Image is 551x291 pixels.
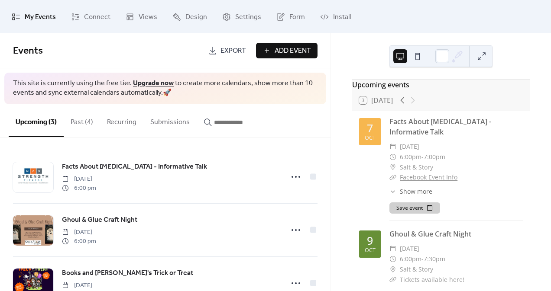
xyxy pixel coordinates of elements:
span: Show more [400,187,432,196]
button: Add Event [256,43,318,58]
span: 7:00pm [424,152,445,162]
button: Upcoming (3) [9,104,64,137]
button: Submissions [143,104,197,136]
a: Settings [216,3,268,30]
div: Upcoming events [352,80,530,90]
a: Connect [65,3,117,30]
button: Recurring [100,104,143,136]
span: - [421,152,424,162]
span: 6:00pm [400,152,421,162]
a: Facts About [MEDICAL_DATA] - Informative Talk [389,117,491,137]
span: 6:00 pm [62,237,96,246]
span: Events [13,42,43,61]
div: 9 [367,235,373,246]
div: ​ [389,152,396,162]
span: Books and [PERSON_NAME]'s Trick or Treat [62,268,193,278]
span: Salt & Story [400,162,433,173]
a: Ghoul & Glue Craft Night [389,229,471,239]
div: ​ [389,275,396,285]
span: - [421,254,424,264]
span: Design [185,10,207,24]
button: ​Show more [389,187,432,196]
span: Add Event [275,46,311,56]
div: ​ [389,264,396,275]
a: Facts About [MEDICAL_DATA] - Informative Talk [62,161,207,173]
button: Save event [389,202,440,214]
a: My Events [5,3,62,30]
div: ​ [389,187,396,196]
span: [DATE] [62,228,96,237]
div: ​ [389,141,396,152]
a: Install [314,3,357,30]
span: Salt & Story [400,264,433,275]
div: ​ [389,172,396,182]
span: [DATE] [400,141,419,152]
span: Connect [84,10,110,24]
span: [DATE] [62,175,96,184]
span: Install [333,10,351,24]
a: Books and [PERSON_NAME]'s Trick or Treat [62,268,193,279]
span: Facts About [MEDICAL_DATA] - Informative Talk [62,162,207,172]
span: My Events [25,10,56,24]
span: 7:30pm [424,254,445,264]
a: Ghoul & Glue Craft Night [62,214,137,226]
div: ​ [389,162,396,173]
a: Views [119,3,164,30]
span: 6:00 pm [62,184,96,193]
a: Upgrade now [133,77,174,90]
span: [DATE] [62,281,96,290]
span: Form [289,10,305,24]
span: Export [220,46,246,56]
span: [DATE] [400,243,419,254]
div: ​ [389,243,396,254]
a: Facebook Event Info [400,173,457,181]
div: Oct [365,248,376,253]
a: Export [202,43,253,58]
div: Oct [365,135,376,141]
a: Tickets available here! [400,275,464,284]
span: 6:00pm [400,254,421,264]
a: Design [166,3,214,30]
div: ​ [389,254,396,264]
button: Past (4) [64,104,100,136]
span: Settings [235,10,261,24]
a: Form [270,3,311,30]
span: Views [139,10,157,24]
div: 7 [367,123,373,134]
span: This site is currently using the free tier. to create more calendars, show more than 10 events an... [13,79,318,98]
